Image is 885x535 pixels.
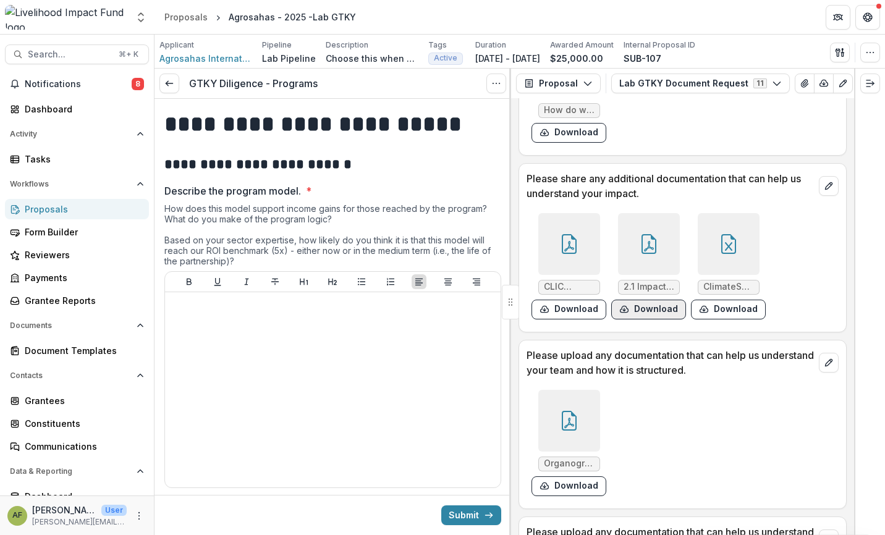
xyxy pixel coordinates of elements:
div: ⌘ + K [116,48,141,61]
span: ClimateSavings Calculation.xlsm [703,282,754,292]
div: Form Builder [25,225,139,238]
button: Open Workflows [5,174,149,194]
p: Please share any additional documentation that can help us understand your impact. [527,171,814,201]
div: Constituents [25,417,139,430]
button: Heading 1 [297,274,311,289]
span: Data & Reporting [10,467,132,476]
div: Tasks [25,153,139,166]
span: Organogram.pdf [544,458,595,469]
button: Notifications8 [5,74,149,94]
div: Proposals [164,11,208,23]
a: Dashboard [5,99,149,119]
div: Grantees [25,394,139,407]
div: Dashboard [25,103,139,116]
button: Bullet List [354,274,369,289]
div: Organogram.pdfdownload-form-response [531,390,606,496]
a: Grantees [5,390,149,411]
button: More [132,508,146,523]
span: Search... [28,49,111,60]
p: Internal Proposal ID [624,40,695,51]
button: Open Contacts [5,366,149,385]
button: Open Activity [5,124,149,144]
span: Contacts [10,371,132,380]
button: Submit [441,505,501,525]
p: Applicant [159,40,194,51]
a: Proposals [5,199,149,219]
button: download-form-response [531,300,606,319]
button: Open Data & Reporting [5,461,149,481]
button: Align Center [441,274,455,289]
div: ClimateSavings Calculation.xlsmdownload-form-response [691,213,766,319]
button: Open Documents [5,316,149,335]
p: Pipeline [262,40,292,51]
button: Underline [210,274,225,289]
p: Duration [475,40,506,51]
p: Lab Pipeline [262,52,316,65]
div: Agrosahas - 2025 -Lab GTKY [229,11,356,23]
p: [DATE] - [DATE] [475,52,540,65]
a: Document Templates [5,340,149,361]
p: [PERSON_NAME] [32,503,96,516]
button: Align Left [412,274,426,289]
button: Heading 2 [325,274,340,289]
span: Active [434,54,457,62]
div: 2.1 Impact Strategy Document.pdfdownload-form-response [611,213,686,319]
p: Awarded Amount [550,40,614,51]
h3: GTKY Diligence - Programs [189,78,318,90]
p: Please upload any documentation that can help us understand your team and how it is structured. [527,348,814,377]
span: 8 [132,78,144,90]
div: Communications [25,440,139,453]
p: Description [326,40,368,51]
span: Workflows [10,180,132,188]
button: Options [486,74,506,93]
button: Lab GTKY Document Request11 [611,74,790,93]
nav: breadcrumb [159,8,361,26]
a: Agrosahas International Pvt Ltd [159,52,252,65]
button: Open entity switcher [132,5,150,30]
button: Bold [182,274,197,289]
span: Activity [10,130,132,138]
button: Proposal [516,74,601,93]
button: Expand right [860,74,880,93]
button: download-form-response [531,476,606,496]
a: Reviewers [5,245,149,265]
div: Reviewers [25,248,139,261]
p: User [101,505,127,516]
a: Dashboard [5,486,149,507]
button: Align Right [469,274,484,289]
button: download-form-response [611,300,686,319]
a: Communications [5,436,149,457]
div: Proposals [25,203,139,216]
p: $25,000.00 [550,52,603,65]
button: download-form-response [531,123,606,143]
a: Constituents [5,413,149,434]
div: CLIC Climate and Nature Impact Brief_Agrosahas_Nov2023.pdfdownload-form-response [531,213,606,319]
p: Choose this when adding a new proposal to the first stage of a pipeline. [326,52,418,65]
p: Describe the program model. [164,183,301,198]
button: Edit as form [833,74,853,93]
button: View Attached Files [795,74,815,93]
span: Documents [10,321,132,330]
span: 2.1 Impact Strategy Document.pdf [624,282,674,292]
p: [PERSON_NAME][EMAIL_ADDRESS][PERSON_NAME][PERSON_NAME][DOMAIN_NAME] [32,516,127,528]
span: CLIC Climate and Nature Impact Brief_Agrosahas_Nov2023.pdf [544,282,595,292]
span: How do we scale Digifarmer.pdf [544,105,595,116]
button: download-form-response [691,300,766,319]
a: Payments [5,267,149,288]
div: Payments [25,271,139,284]
button: Italicize [239,274,254,289]
p: Tags [428,40,447,51]
div: How does this model support income gains for those reached by the program? What do you make of th... [164,203,501,271]
a: Form Builder [5,222,149,242]
a: Tasks [5,149,149,169]
button: Get Help [855,5,880,30]
a: Grantee Reports [5,290,149,311]
button: Partners [826,5,850,30]
p: SUB-107 [624,52,661,65]
img: Livelihood Impact Fund logo [5,5,127,30]
button: Search... [5,44,149,64]
div: Grantee Reports [25,294,139,307]
div: Dashboard [25,490,139,503]
div: Anna Fairbairn [12,512,22,520]
span: Notifications [25,79,132,90]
